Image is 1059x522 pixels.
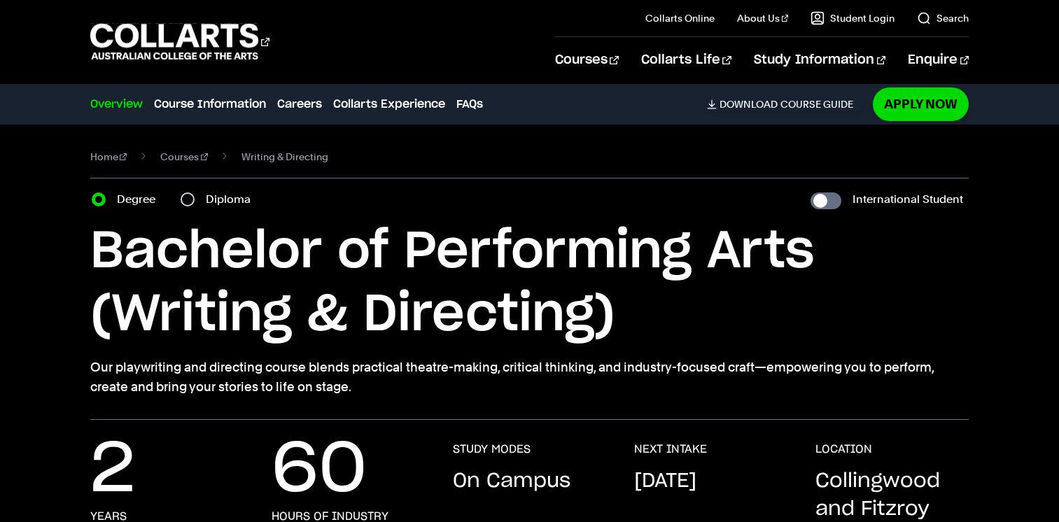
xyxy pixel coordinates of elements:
a: Enquire [908,37,969,83]
span: Writing & Directing [241,147,328,167]
a: Course Information [154,96,266,113]
p: Our playwriting and directing course blends practical theatre-making, critical thinking, and indu... [90,358,969,397]
label: Diploma [206,190,259,209]
a: Collarts Life [641,37,731,83]
a: Collarts Experience [333,96,445,113]
a: Overview [90,96,143,113]
p: On Campus [453,467,570,495]
span: Download [720,98,778,111]
a: Study Information [754,37,885,83]
a: Collarts Online [645,11,715,25]
a: Home [90,147,127,167]
div: Go to homepage [90,22,269,62]
a: Search [917,11,969,25]
p: 60 [272,442,367,498]
a: Courses [555,37,619,83]
a: About Us [737,11,789,25]
p: 2 [90,442,135,498]
a: Careers [277,96,322,113]
label: Degree [117,190,164,209]
h3: LOCATION [815,442,872,456]
a: Student Login [811,11,895,25]
p: [DATE] [634,467,696,495]
h3: STUDY MODES [453,442,531,456]
a: FAQs [456,96,483,113]
h3: NEXT INTAKE [634,442,707,456]
a: Apply Now [873,87,969,120]
a: Courses [160,147,208,167]
h1: Bachelor of Performing Arts (Writing & Directing) [90,220,969,346]
label: International Student [853,190,963,209]
a: DownloadCourse Guide [707,98,864,111]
